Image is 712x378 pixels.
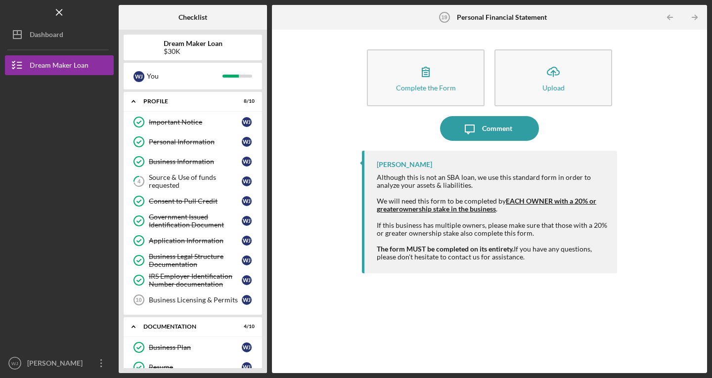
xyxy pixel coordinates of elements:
div: Profile [143,98,230,104]
div: Resume [149,363,242,371]
a: Application InformationWJ [129,231,257,251]
div: If this business has multiple owners, please make sure that those with a 20% or greater ownership... [377,221,607,237]
div: IRS Employer Identification Number documentation [149,272,242,288]
div: Business Licensing & Permits [149,296,242,304]
div: You [147,68,222,84]
a: ResumeWJ [129,357,257,377]
div: Documentation [143,324,230,330]
b: Checklist [178,13,207,21]
div: W J [242,255,252,265]
button: Complete the Form [367,49,485,106]
a: Business InformationWJ [129,152,257,171]
div: [PERSON_NAME] [25,353,89,376]
div: W J [133,71,144,82]
strong: EACH OWNER with a 20% or greater [377,197,596,213]
tspan: 10 [135,297,141,303]
a: 4Source & Use of funds requestedWJ [129,171,257,191]
button: WJ[PERSON_NAME] [5,353,114,373]
div: $30K [164,47,222,55]
div: 8 / 10 [237,98,255,104]
a: IRS Employer Identification Number documentationWJ [129,270,257,290]
div: W J [242,157,252,167]
button: Dream Maker Loan [5,55,114,75]
b: Personal Financial Statement [457,13,547,21]
button: Dashboard [5,25,114,44]
a: Business Legal Structure DocumentationWJ [129,251,257,270]
a: Important NoticeWJ [129,112,257,132]
div: Complete the Form [396,84,456,91]
a: Personal InformationWJ [129,132,257,152]
u: ownership stake in the business [399,205,496,213]
div: W J [242,295,252,305]
div: W J [242,275,252,285]
div: Comment [482,116,512,141]
div: Dashboard [30,25,63,47]
div: 4 / 10 [237,324,255,330]
tspan: 4 [137,178,141,185]
div: If you have any questions, please don't hesitate to contact us for assistance. [377,173,607,261]
div: Business Information [149,158,242,166]
div: W J [242,342,252,352]
div: W J [242,362,252,372]
div: Important Notice [149,118,242,126]
div: W J [242,236,252,246]
text: WJ [11,361,18,366]
div: Business Plan [149,343,242,351]
div: W J [242,137,252,147]
div: Source & Use of funds requested [149,173,242,189]
div: We will need this form to be completed by . [377,197,607,213]
a: 10Business Licensing & PermitsWJ [129,290,257,310]
a: Government Issued Identification DocumentWJ [129,211,257,231]
button: Comment [440,116,539,141]
div: W J [242,117,252,127]
div: Although this is not an SBA loan, we use this standard form in order to analyze your assets & lia... [377,173,607,189]
a: Consent to Pull CreditWJ [129,191,257,211]
div: W J [242,216,252,226]
div: W J [242,176,252,186]
div: Application Information [149,237,242,245]
div: W J [242,196,252,206]
div: Consent to Pull Credit [149,197,242,205]
b: Dream Maker Loan [164,40,222,47]
div: Upload [542,84,565,91]
div: [PERSON_NAME] [377,161,432,168]
strong: The form MUST be completed on its entirety. [377,245,514,253]
div: Dream Maker Loan [30,55,89,78]
div: Business Legal Structure Documentation [149,252,242,268]
tspan: 19 [441,14,447,20]
button: Upload [494,49,612,106]
a: Business PlanWJ [129,337,257,357]
div: Government Issued Identification Document [149,213,242,229]
div: Personal Information [149,138,242,146]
